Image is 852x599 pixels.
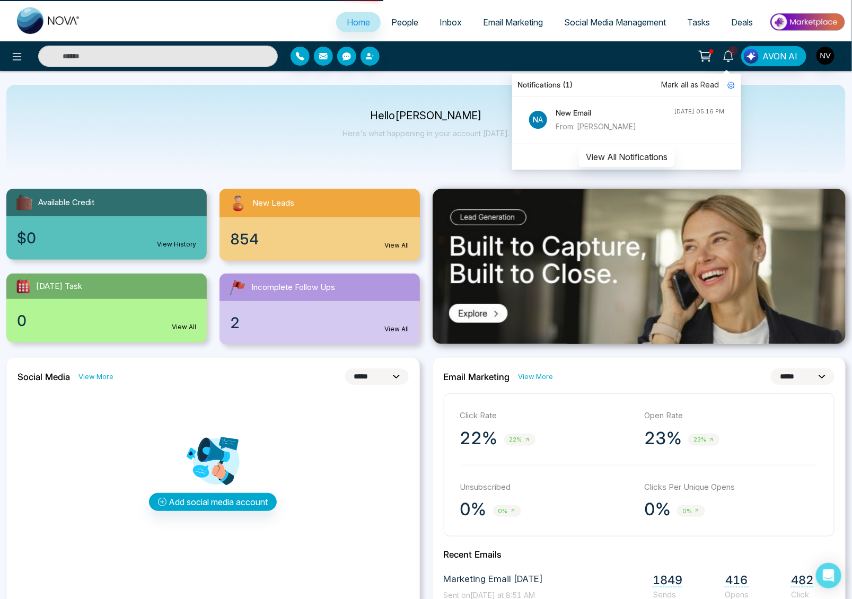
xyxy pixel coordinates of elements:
span: 854 [230,228,259,250]
button: AVON AI [741,46,806,66]
img: Lead Flow [744,49,759,64]
a: View More [519,372,554,382]
span: Tasks [687,17,710,28]
span: 2 [230,312,240,334]
a: Incomplete Follow Ups2View All [213,274,426,345]
a: Social Media Management [554,12,677,32]
img: Nova CRM Logo [17,7,81,34]
p: 0% [460,499,487,520]
p: Open Rate [644,410,818,422]
span: [DATE] Task [36,280,82,293]
img: followUps.svg [228,278,247,297]
p: Here's what happening in your account [DATE]. [342,129,510,138]
a: People [381,12,429,32]
p: 0% [644,499,671,520]
a: View More [78,372,113,382]
span: Incomplete Follow Ups [251,281,335,294]
a: View All [172,322,196,332]
span: 0% [677,505,705,517]
a: Deals [721,12,763,32]
p: Unsubscribed [460,481,634,494]
span: Inbox [440,17,462,28]
span: $0 [17,227,36,249]
span: Mark all as Read [661,79,719,91]
span: Marketing Email [DATE] [444,572,543,586]
p: Hello [PERSON_NAME] [342,111,510,120]
span: 0 [17,310,27,332]
span: New Leads [252,197,294,209]
div: From: [PERSON_NAME] [556,121,674,133]
span: Deals [731,17,753,28]
span: 1849 [653,573,682,587]
img: todayTask.svg [15,278,32,295]
p: 22% [460,428,498,449]
span: Social Media Management [564,17,666,28]
button: Add social media account [149,493,277,511]
h2: Email Marketing [444,372,510,382]
p: 23% [644,428,682,449]
p: Na [529,111,547,129]
img: Analytics png [187,435,240,488]
img: Market-place.gif [769,10,846,34]
img: newLeads.svg [228,193,248,213]
span: 416 [725,573,749,587]
a: Email Marketing [472,12,554,32]
h2: Social Media [17,372,70,382]
a: View History [157,240,196,249]
div: [DATE] 05:16 PM [674,107,724,116]
a: View All [385,324,409,334]
a: View All [385,241,409,250]
span: 0% [493,505,521,517]
a: New Leads854View All [213,189,426,261]
h2: Recent Emails [444,549,835,560]
h4: New Email [556,107,674,119]
div: Open Intercom Messenger [816,563,841,588]
span: Home [347,17,370,28]
a: View All Notifications [579,152,674,161]
span: People [391,17,418,28]
p: Click Rate [460,410,634,422]
img: availableCredit.svg [15,193,34,212]
span: Email Marketing [483,17,543,28]
span: 22% [504,434,535,446]
span: 23% [688,434,719,446]
a: Home [336,12,381,32]
a: Inbox [429,12,472,32]
img: . [433,189,846,344]
img: User Avatar [816,47,835,65]
a: 1 [716,46,741,65]
p: Clicks Per Unique Opens [644,481,818,494]
span: AVON AI [762,50,797,63]
a: Tasks [677,12,721,32]
span: 1 [728,46,738,56]
span: 482 [791,573,813,587]
div: Notifications (1) [512,74,741,96]
button: View All Notifications [579,147,674,167]
span: Available Credit [38,197,94,209]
